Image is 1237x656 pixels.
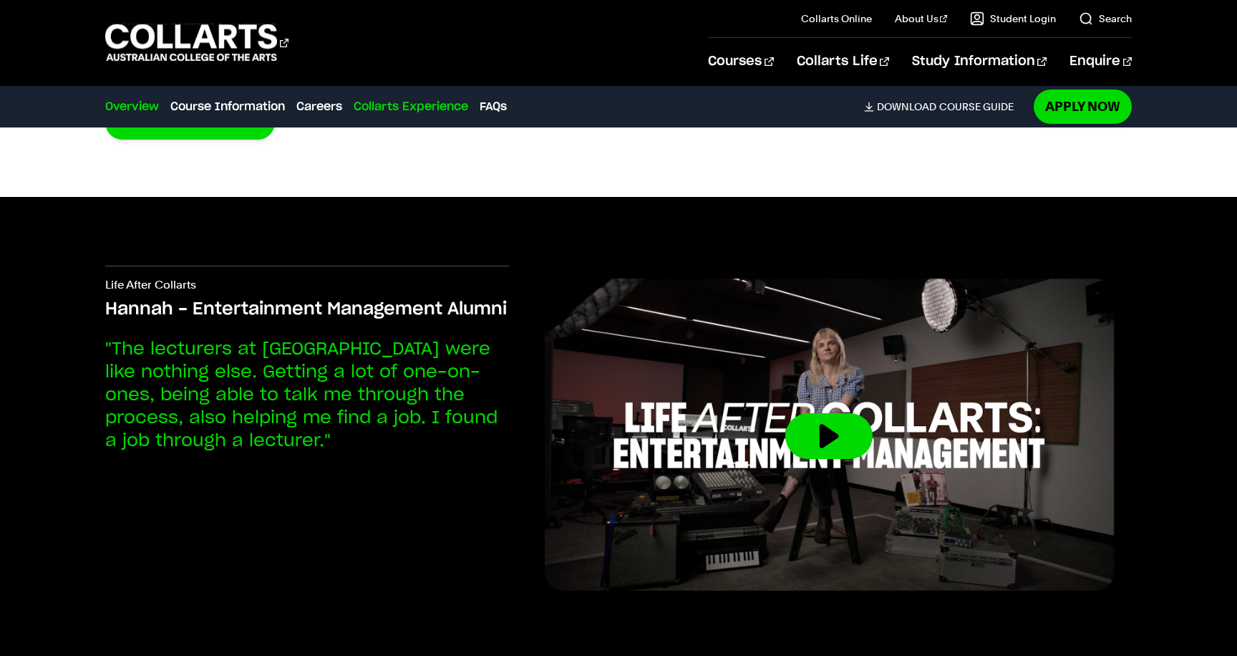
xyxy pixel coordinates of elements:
a: Apply Now [1034,90,1132,123]
a: Careers [296,98,342,115]
img: Video thumbnail [526,266,1132,607]
a: Courses [708,38,773,85]
a: Enquire [1069,38,1132,85]
a: Collarts Online [801,11,872,26]
a: Student Login [970,11,1056,26]
a: Collarts Experience [354,98,468,115]
a: Collarts Life [797,38,889,85]
a: FAQs [480,98,507,115]
a: DownloadCourse Guide [864,100,1025,113]
a: Course Information [170,98,285,115]
a: Search [1079,11,1132,26]
p: Life After Collarts [105,278,509,298]
p: "The lecturers at [GEOGRAPHIC_DATA] were like nothing else. Getting a lot of one-on-ones, being a... [105,338,509,453]
div: Go to homepage [105,22,288,63]
a: Study Information [912,38,1047,85]
h3: Hannah - Entertainment Management Alumni [105,298,509,321]
a: Overview [105,98,159,115]
span: Download [877,100,936,113]
a: About Us [895,11,948,26]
